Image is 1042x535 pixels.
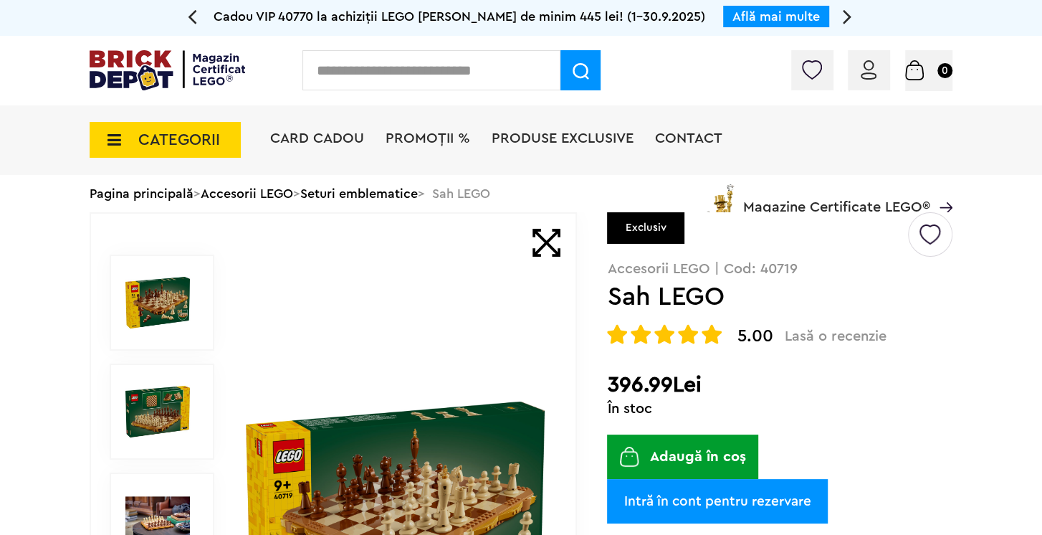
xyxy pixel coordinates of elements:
a: Intră în cont pentru rezervare [607,479,828,524]
a: Produse exclusive [492,131,634,146]
small: 0 [937,63,952,78]
span: Cadou VIP 40770 la achiziții LEGO [PERSON_NAME] de minim 445 lei! (1-30.9.2025) [214,10,705,23]
span: Magazine Certificate LEGO® [743,181,930,214]
img: Sah LEGO [125,379,190,444]
img: Evaluare cu stele [702,324,722,344]
a: Află mai multe [732,10,820,23]
h1: Sah LEGO [607,284,906,310]
img: Evaluare cu stele [678,324,698,344]
button: Adaugă în coș [607,435,758,479]
div: Exclusiv [607,212,684,243]
img: Evaluare cu stele [607,324,627,344]
a: Magazine Certificate LEGO® [930,181,952,196]
img: Sah LEGO [125,270,190,335]
span: Lasă o recenzie [784,328,886,345]
h2: 396.99Lei [607,372,952,398]
img: Evaluare cu stele [631,324,651,344]
div: În stoc [607,402,952,416]
span: CATEGORII [138,132,220,148]
a: Card Cadou [270,131,364,146]
span: 5.00 [737,328,773,345]
a: PROMOȚII % [386,131,470,146]
p: Accesorii LEGO | Cod: 40719 [607,262,952,276]
a: Contact [655,131,722,146]
img: Evaluare cu stele [654,324,674,344]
